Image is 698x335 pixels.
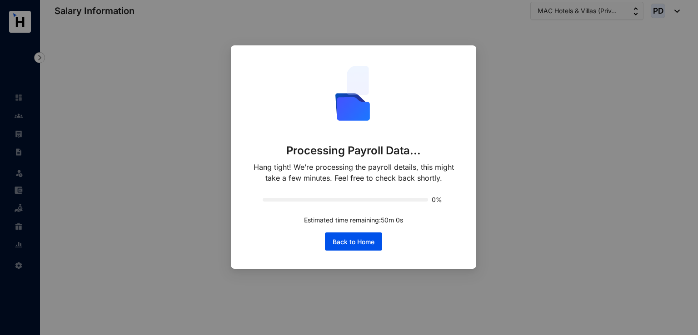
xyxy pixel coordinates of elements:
p: Estimated time remaining: 50 m 0 s [304,215,403,225]
p: Hang tight! We’re processing the payroll details, this might take a few minutes. Feel free to che... [249,162,458,183]
p: Processing Payroll Data... [286,143,421,158]
span: Back to Home [333,237,374,246]
button: Back to Home [325,232,382,251]
span: 0% [432,197,444,203]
